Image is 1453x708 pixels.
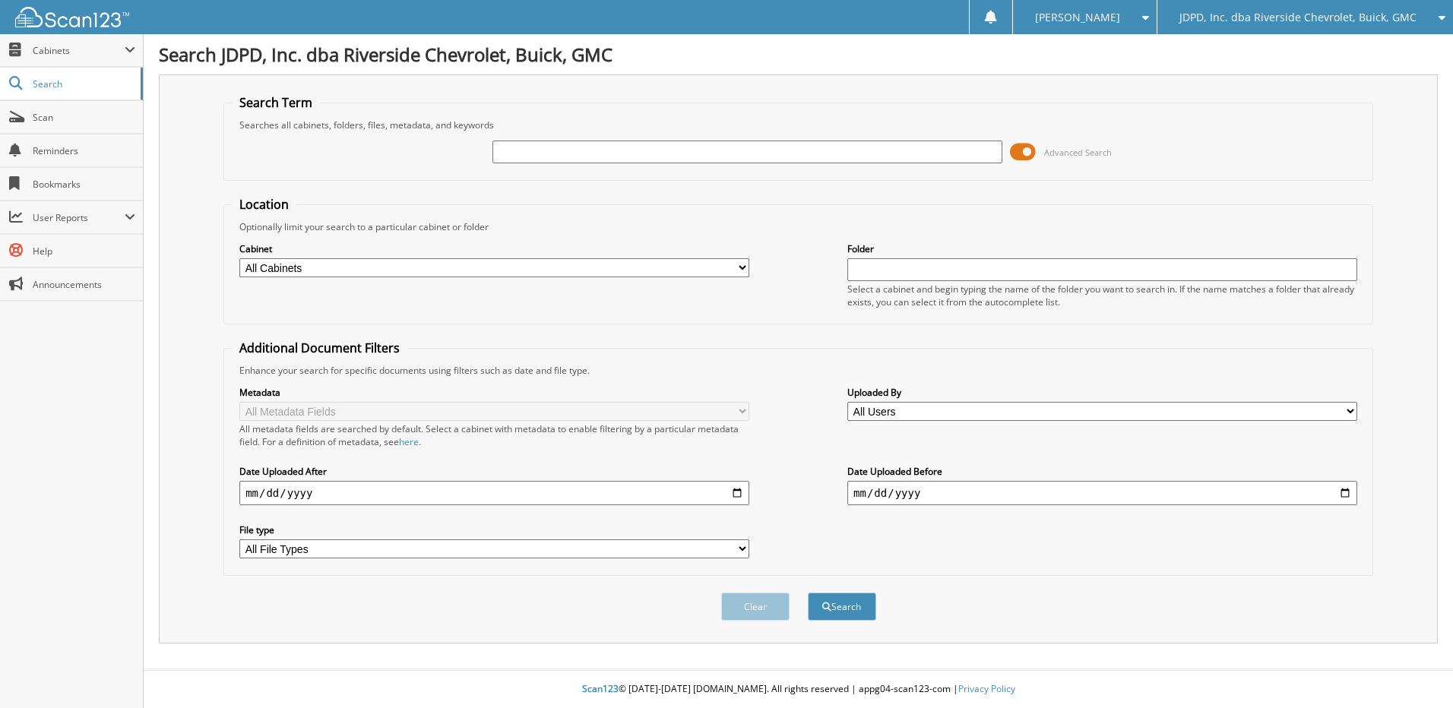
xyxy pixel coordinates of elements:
[232,119,1365,131] div: Searches all cabinets, folders, files, metadata, and keywords
[33,211,125,224] span: User Reports
[1035,13,1120,22] span: [PERSON_NAME]
[847,242,1357,255] label: Folder
[239,523,749,536] label: File type
[1044,147,1112,158] span: Advanced Search
[33,44,125,57] span: Cabinets
[33,278,135,291] span: Announcements
[958,682,1015,695] a: Privacy Policy
[847,283,1357,308] div: Select a cabinet and begin typing the name of the folder you want to search in. If the name match...
[33,111,135,124] span: Scan
[15,7,129,27] img: scan123-logo-white.svg
[33,245,135,258] span: Help
[232,364,1365,377] div: Enhance your search for specific documents using filters such as date and file type.
[239,465,749,478] label: Date Uploaded After
[232,340,407,356] legend: Additional Document Filters
[808,593,876,621] button: Search
[582,682,619,695] span: Scan123
[239,422,749,448] div: All metadata fields are searched by default. Select a cabinet with metadata to enable filtering b...
[232,220,1365,233] div: Optionally limit your search to a particular cabinet or folder
[232,196,296,213] legend: Location
[239,242,749,255] label: Cabinet
[144,671,1453,708] div: © [DATE]-[DATE] [DOMAIN_NAME]. All rights reserved | appg04-scan123-com |
[847,386,1357,399] label: Uploaded By
[847,481,1357,505] input: end
[721,593,790,621] button: Clear
[239,481,749,505] input: start
[399,435,419,448] a: here
[847,465,1357,478] label: Date Uploaded Before
[33,144,135,157] span: Reminders
[232,94,320,111] legend: Search Term
[239,386,749,399] label: Metadata
[1179,13,1417,22] span: JDPD, Inc. dba Riverside Chevrolet, Buick, GMC
[159,42,1438,67] h1: Search JDPD, Inc. dba Riverside Chevrolet, Buick, GMC
[33,178,135,191] span: Bookmarks
[33,77,133,90] span: Search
